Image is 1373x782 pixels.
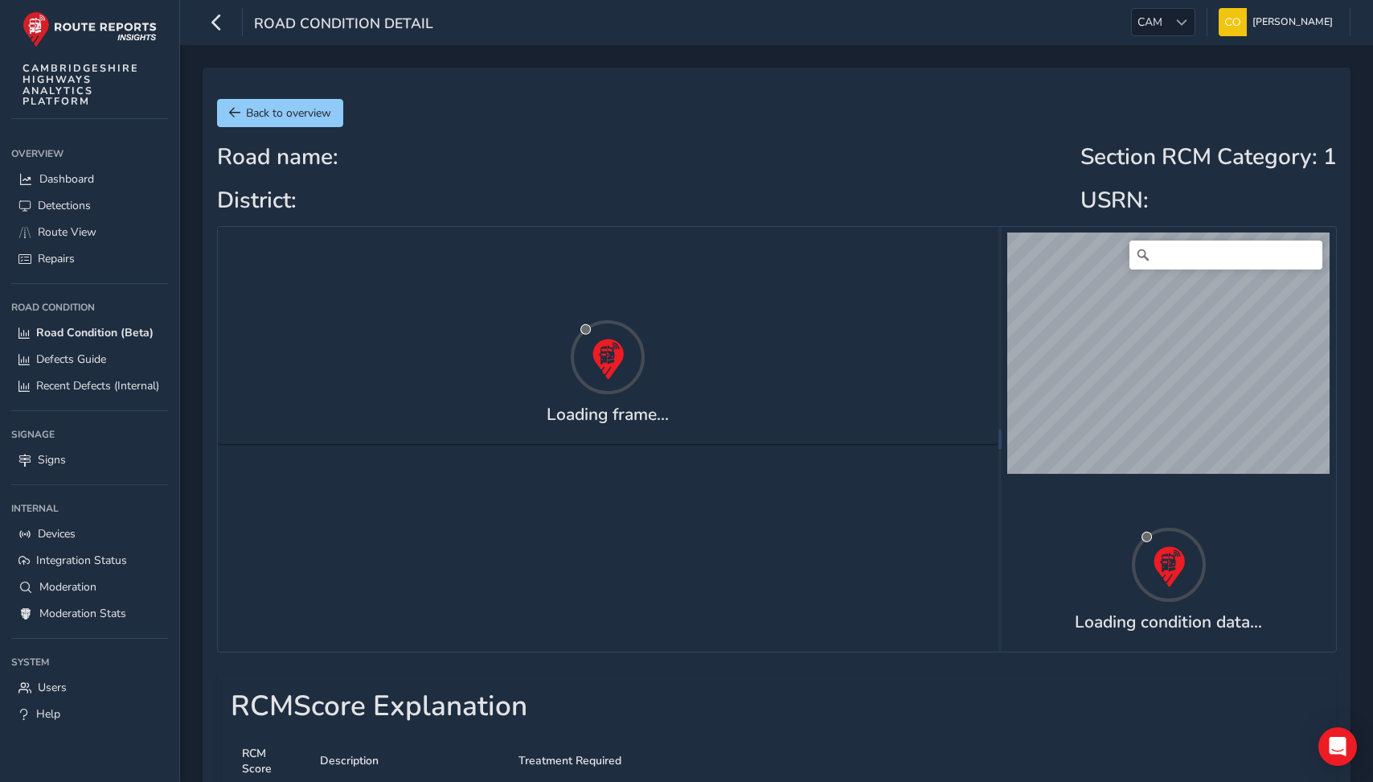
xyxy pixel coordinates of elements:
[11,547,168,574] a: Integration Status
[1252,8,1333,36] span: [PERSON_NAME]
[11,166,168,192] a: Dashboard
[1318,727,1357,766] div: Open Intercom Messenger
[11,192,168,219] a: Detections
[11,650,168,674] div: System
[246,105,331,121] span: Back to overview
[11,521,168,547] a: Devices
[1129,241,1322,270] input: Search
[11,372,168,399] a: Recent Defects (Internal)
[38,198,91,213] span: Detections
[1080,187,1337,215] h2: USRN:
[36,352,106,367] span: Defects Guide
[11,295,168,319] div: Road Condition
[242,746,297,776] span: RCM Score
[11,674,168,701] a: Users
[547,405,669,425] h4: Loading frame...
[39,579,96,595] span: Moderation
[11,600,168,627] a: Moderation Stats
[39,606,126,621] span: Moderation Stats
[38,452,66,467] span: Signs
[11,574,168,600] a: Moderation
[11,319,168,346] a: Road Condition (Beta)
[36,553,127,568] span: Integration Status
[1075,612,1262,632] h4: Loading condition data...
[36,378,159,393] span: Recent Defects (Internal)
[38,526,76,541] span: Devices
[231,689,1322,723] h1: RCM Score Explanation
[320,753,379,768] span: Description
[217,187,338,215] h2: District:
[1080,144,1337,171] h2: Section RCM Category : 1
[11,701,168,727] a: Help
[11,346,168,372] a: Defects Guide
[11,496,168,521] div: Internal
[1007,233,1330,474] canvas: Map
[217,144,338,171] h2: Road name:
[11,422,168,447] div: Signage
[11,142,168,166] div: Overview
[254,14,433,36] span: Road Condition Detail
[38,680,67,695] span: Users
[23,11,157,47] img: rr logo
[518,753,621,768] span: Treatment Required
[23,63,139,107] span: CAMBRIDGESHIRE HIGHWAYS ANALYTICS PLATFORM
[11,219,168,245] a: Route View
[38,251,75,266] span: Repairs
[39,171,94,187] span: Dashboard
[36,325,154,340] span: Road Condition (Beta)
[36,706,60,722] span: Help
[38,224,96,240] span: Route View
[1132,9,1168,35] span: CAM
[217,99,343,127] button: Back to overview
[1219,8,1338,36] button: [PERSON_NAME]
[1219,8,1247,36] img: diamond-layout
[11,245,168,272] a: Repairs
[11,447,168,473] a: Signs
